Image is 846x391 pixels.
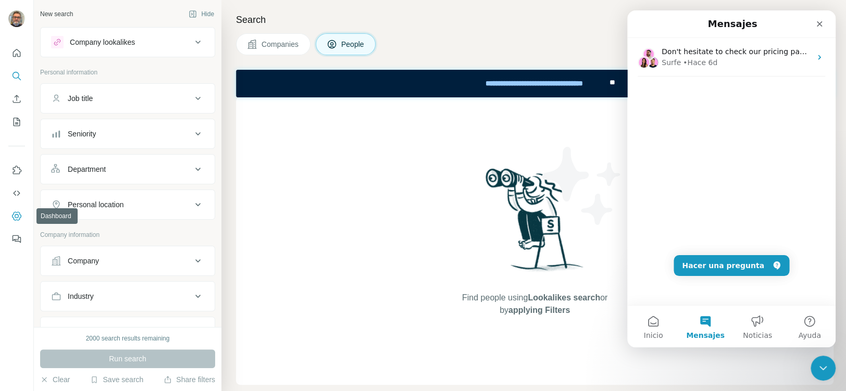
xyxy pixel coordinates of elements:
[811,356,836,381] iframe: Intercom live chat
[8,90,25,108] button: Enrich CSV
[341,39,365,49] span: People
[90,374,143,385] button: Save search
[16,321,35,329] span: Inicio
[236,70,833,97] iframe: Banner
[116,321,145,329] span: Noticias
[535,139,629,233] img: Surfe Illustration - Stars
[68,129,96,139] div: Seniority
[528,293,600,302] span: Lookalikes search
[40,9,73,19] div: New search
[40,230,215,239] p: Company information
[52,295,104,337] button: Mensajes
[8,207,25,225] button: Dashboard
[46,245,162,266] button: Hacer una pregunta
[41,319,215,344] button: HQ location
[34,47,54,58] div: Surfe
[40,68,215,77] p: Personal information
[68,326,106,337] div: HQ location
[41,86,215,111] button: Job title
[8,10,25,27] img: Avatar
[481,166,589,282] img: Surfe Illustration - Woman searching with binoculars
[262,39,300,49] span: Companies
[68,291,94,301] div: Industry
[41,284,215,309] button: Industry
[627,10,836,347] iframe: Intercom live chat
[34,37,298,45] span: Don't hesitate to check our pricing page to learn more about our plans! ​
[41,192,215,217] button: Personal location
[508,306,570,314] span: applying Filters
[40,374,70,385] button: Clear
[68,93,93,104] div: Job title
[41,30,215,55] button: Company lookalikes
[68,256,99,266] div: Company
[8,44,25,62] button: Quick start
[8,161,25,180] button: Use Surfe on LinkedIn
[104,295,156,337] button: Noticias
[70,37,135,47] div: Company lookalikes
[8,67,25,85] button: Search
[8,184,25,203] button: Use Surfe API
[451,292,618,317] span: Find people using or by
[41,121,215,146] button: Seniority
[164,374,215,385] button: Share filters
[56,47,90,58] div: • Hace 6d
[59,321,97,329] span: Mensajes
[68,164,106,174] div: Department
[41,157,215,182] button: Department
[8,230,25,248] button: Feedback
[181,6,221,22] button: Hide
[68,199,123,210] div: Personal location
[86,334,170,343] div: 2000 search results remaining
[156,295,208,337] button: Ayuda
[8,112,25,131] button: My lists
[171,321,193,329] span: Ayuda
[41,248,215,273] button: Company
[236,12,833,27] h4: Search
